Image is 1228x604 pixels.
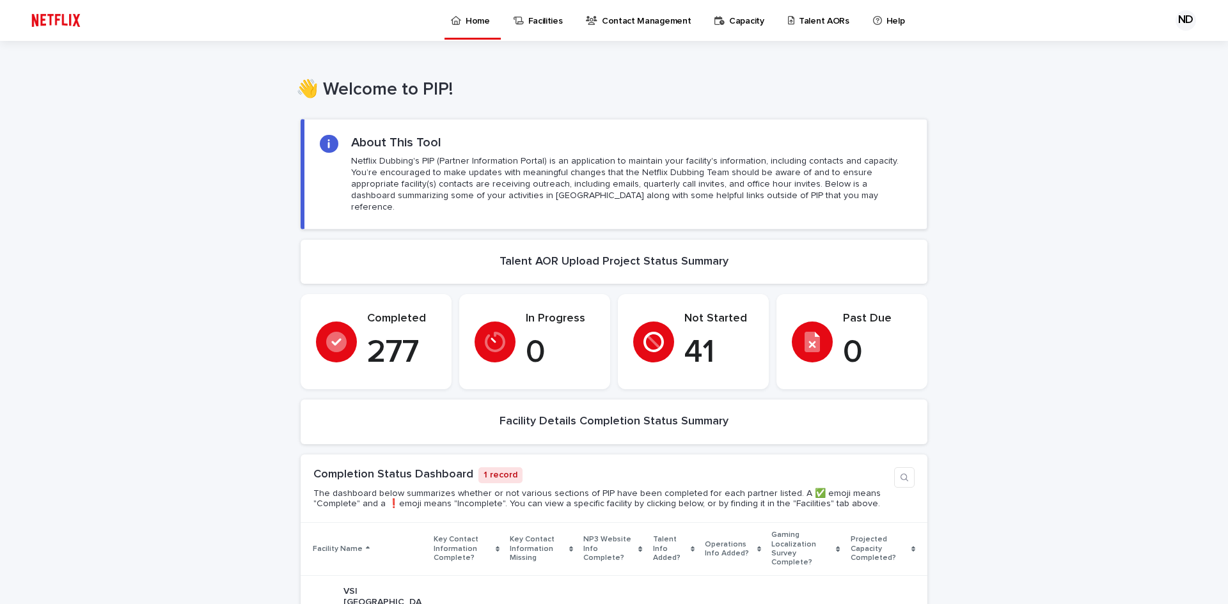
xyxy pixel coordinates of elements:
p: Past Due [843,312,912,326]
p: 41 [684,334,753,372]
p: Completed [367,312,436,326]
img: ifQbXi3ZQGMSEF7WDB7W [26,8,86,33]
p: Not Started [684,312,753,326]
h2: Facility Details Completion Status Summary [500,415,728,429]
div: ND [1176,10,1196,31]
p: Operations Info Added? [705,538,754,561]
p: Projected Capacity Completed? [851,532,908,565]
p: 1 record [478,467,523,483]
p: In Progress [526,312,595,326]
h2: About This Tool [351,135,441,150]
p: Key Contact Information Missing [510,532,566,565]
h2: Talent AOR Upload Project Status Summary [500,255,728,269]
p: 0 [843,334,912,372]
p: 277 [367,334,436,372]
p: The dashboard below summarizes whether or not various sections of PIP have been completed for eac... [313,488,889,510]
h1: 👋 Welcome to PIP! [296,79,923,101]
a: Completion Status Dashboard [313,468,473,480]
p: 0 [526,334,595,372]
p: Gaming Localization Survey Complete? [771,528,833,570]
p: Netflix Dubbing's PIP (Partner Information Portal) is an application to maintain your facility's ... [351,155,911,213]
p: Key Contact Information Complete? [434,532,492,565]
p: Facility Name [313,542,363,556]
p: Talent Info Added? [653,532,688,565]
p: NP3 Website Info Complete? [583,532,635,565]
